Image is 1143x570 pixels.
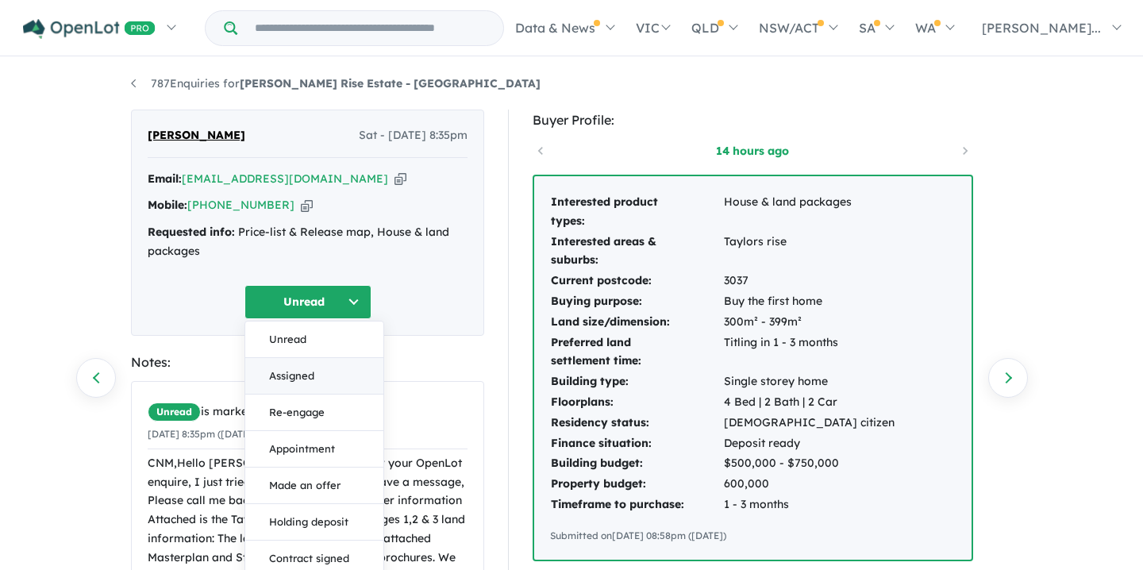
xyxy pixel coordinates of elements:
[148,171,182,186] strong: Email:
[131,352,484,373] div: Notes:
[148,402,201,422] span: Unread
[550,271,723,291] td: Current postcode:
[148,223,468,261] div: Price-list & Release map, House & land packages
[723,192,895,232] td: House & land packages
[245,358,383,395] button: Assigned
[723,495,895,515] td: 1 - 3 months
[723,433,895,454] td: Deposit ready
[244,285,371,319] button: Unread
[723,271,895,291] td: 3037
[550,392,723,413] td: Floorplans:
[182,171,388,186] a: [EMAIL_ADDRESS][DOMAIN_NAME]
[245,322,383,358] button: Unread
[550,192,723,232] td: Interested product types:
[550,474,723,495] td: Property budget:
[241,11,500,45] input: Try estate name, suburb, builder or developer
[723,474,895,495] td: 600,000
[245,468,383,504] button: Made an offer
[550,312,723,333] td: Land size/dimension:
[245,504,383,541] button: Holding deposit
[301,197,313,214] button: Copy
[148,428,256,440] small: [DATE] 8:35pm ([DATE])
[550,232,723,272] td: Interested areas & suburbs:
[723,333,895,372] td: Titling in 1 - 3 months
[240,76,541,91] strong: [PERSON_NAME] Rise Estate - [GEOGRAPHIC_DATA]
[982,20,1101,36] span: [PERSON_NAME]...
[245,395,383,431] button: Re-engage
[723,232,895,272] td: Taylors rise
[550,333,723,372] td: Preferred land settlement time:
[723,392,895,413] td: 4 Bed | 2 Bath | 2 Car
[187,198,294,212] a: [PHONE_NUMBER]
[23,19,156,39] img: Openlot PRO Logo White
[245,431,383,468] button: Appointment
[550,372,723,392] td: Building type:
[550,495,723,515] td: Timeframe to purchase:
[723,372,895,392] td: Single storey home
[723,453,895,474] td: $500,000 - $750,000
[550,528,956,544] div: Submitted on [DATE] 08:58pm ([DATE])
[550,433,723,454] td: Finance situation:
[533,110,973,131] div: Buyer Profile:
[131,76,541,91] a: 787Enquiries for[PERSON_NAME] Rise Estate - [GEOGRAPHIC_DATA]
[148,126,245,145] span: [PERSON_NAME]
[148,198,187,212] strong: Mobile:
[550,291,723,312] td: Buying purpose:
[723,291,895,312] td: Buy the first home
[148,402,468,422] div: is marked.
[723,312,895,333] td: 300m² - 399m²
[550,453,723,474] td: Building budget:
[723,413,895,433] td: [DEMOGRAPHIC_DATA] citizen
[131,75,1012,94] nav: breadcrumb
[685,143,820,159] a: 14 hours ago
[359,126,468,145] span: Sat - [DATE] 8:35pm
[550,413,723,433] td: Residency status:
[148,225,235,239] strong: Requested info:
[394,171,406,187] button: Copy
